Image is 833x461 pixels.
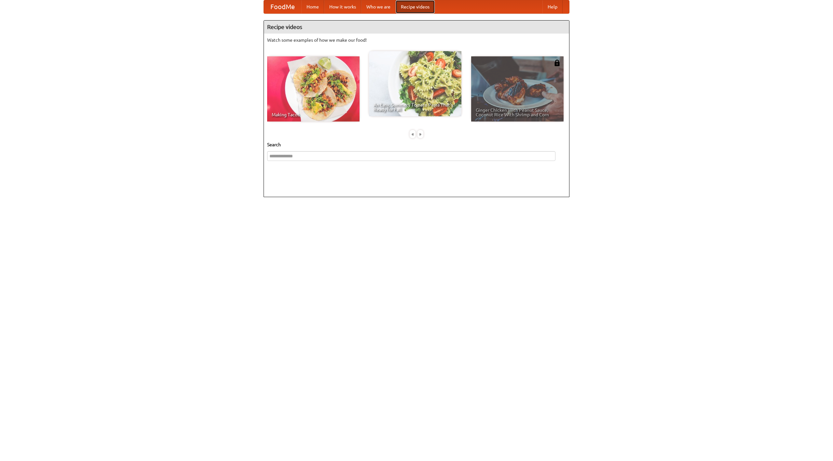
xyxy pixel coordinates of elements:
a: FoodMe [264,0,301,13]
img: 483408.png [554,60,560,66]
div: » [417,130,423,138]
a: Recipe videos [396,0,435,13]
div: « [410,130,416,138]
a: Help [542,0,563,13]
a: How it works [324,0,361,13]
a: Who we are [361,0,396,13]
span: Making Tacos [272,112,355,117]
a: Home [301,0,324,13]
h4: Recipe videos [264,21,569,34]
h5: Search [267,141,566,148]
span: An Easy, Summery Tomato Pasta That's Ready for Fall [374,103,457,112]
p: Watch some examples of how we make our food! [267,37,566,43]
a: An Easy, Summery Tomato Pasta That's Ready for Fall [369,51,461,116]
a: Making Tacos [267,56,360,122]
